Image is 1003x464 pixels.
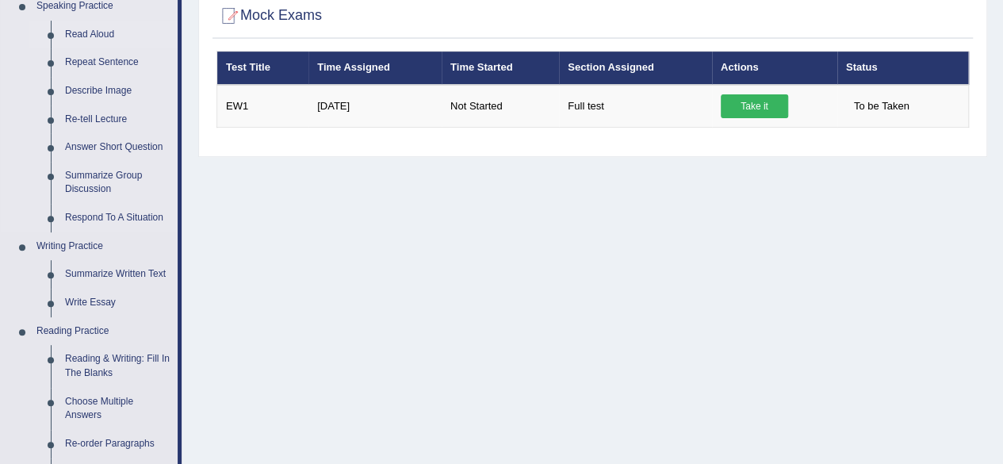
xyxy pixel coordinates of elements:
[712,52,837,85] th: Actions
[58,162,178,204] a: Summarize Group Discussion
[442,85,559,128] td: Not Started
[216,4,322,28] h2: Mock Exams
[58,48,178,77] a: Repeat Sentence
[58,260,178,289] a: Summarize Written Text
[29,317,178,346] a: Reading Practice
[58,133,178,162] a: Answer Short Question
[308,85,442,128] td: [DATE]
[58,204,178,232] a: Respond To A Situation
[217,85,309,128] td: EW1
[29,232,178,261] a: Writing Practice
[58,388,178,430] a: Choose Multiple Answers
[217,52,309,85] th: Test Title
[58,105,178,134] a: Re-tell Lecture
[721,94,788,118] a: Take it
[559,52,712,85] th: Section Assigned
[58,430,178,458] a: Re-order Paragraphs
[58,289,178,317] a: Write Essay
[837,52,969,85] th: Status
[308,52,442,85] th: Time Assigned
[559,85,712,128] td: Full test
[58,345,178,387] a: Reading & Writing: Fill In The Blanks
[442,52,559,85] th: Time Started
[846,94,917,118] span: To be Taken
[58,21,178,49] a: Read Aloud
[58,77,178,105] a: Describe Image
